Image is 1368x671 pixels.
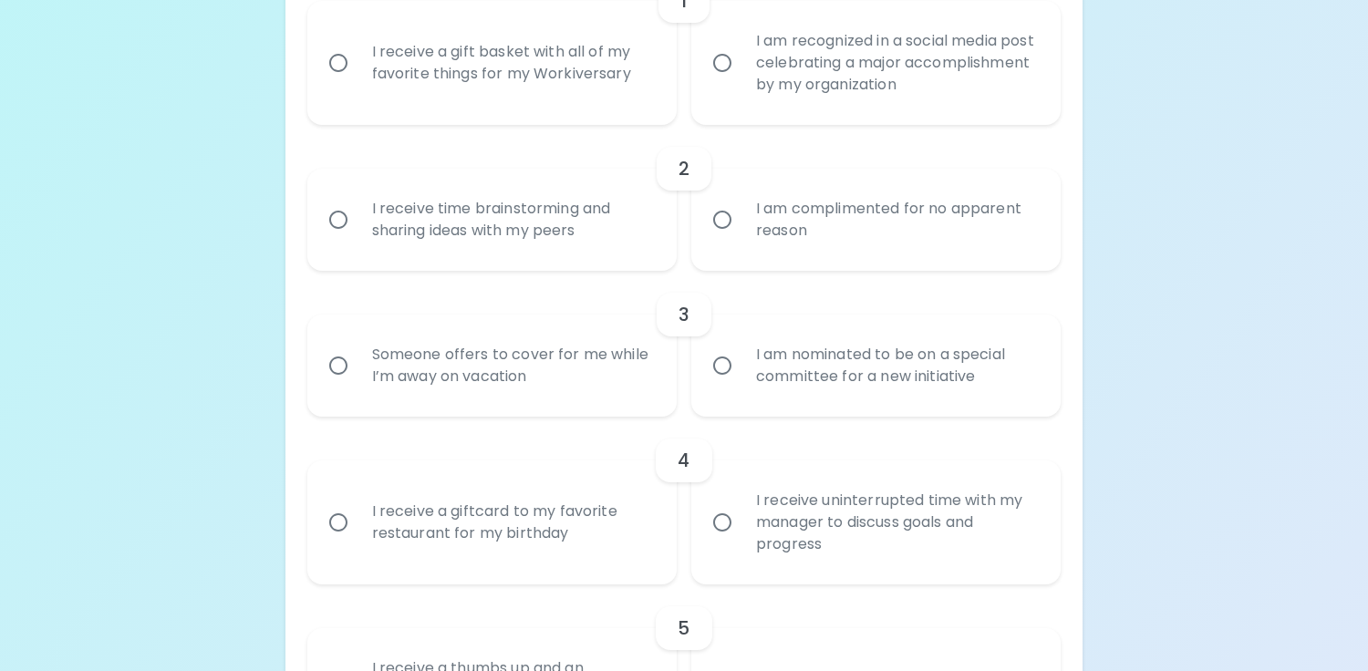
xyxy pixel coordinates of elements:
div: I receive uninterrupted time with my manager to discuss goals and progress [741,468,1051,577]
div: Someone offers to cover for me while I’m away on vacation [358,322,667,409]
div: choice-group-check [307,417,1062,584]
div: I receive a giftcard to my favorite restaurant for my birthday [358,479,667,566]
div: I receive time brainstorming and sharing ideas with my peers [358,176,667,263]
div: I am recognized in a social media post celebrating a major accomplishment by my organization [741,8,1051,118]
div: I am complimented for no apparent reason [741,176,1051,263]
h6: 4 [678,446,689,475]
div: I receive a gift basket with all of my favorite things for my Workiversary [358,19,667,107]
div: I am nominated to be on a special committee for a new initiative [741,322,1051,409]
h6: 2 [679,154,689,183]
div: choice-group-check [307,125,1062,271]
h6: 3 [679,300,689,329]
div: choice-group-check [307,271,1062,417]
h6: 5 [678,614,689,643]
